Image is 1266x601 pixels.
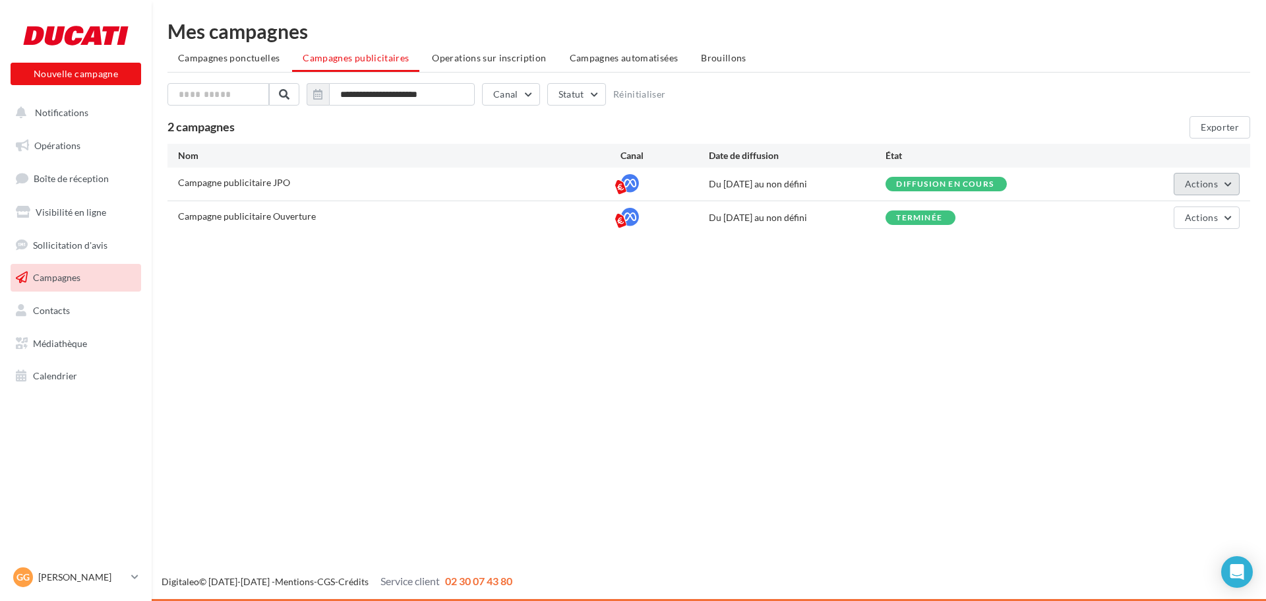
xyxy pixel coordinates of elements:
[8,330,144,358] a: Médiathèque
[1174,206,1240,229] button: Actions
[701,52,746,63] span: Brouillons
[896,180,994,189] div: Diffusion en cours
[547,83,606,106] button: Statut
[33,272,80,283] span: Campagnes
[1174,173,1240,195] button: Actions
[380,575,440,587] span: Service client
[33,239,107,250] span: Sollicitation d'avis
[613,89,666,100] button: Réinitialiser
[1221,556,1253,588] div: Open Intercom Messenger
[178,149,620,162] div: Nom
[8,199,144,226] a: Visibilité en ligne
[178,210,316,222] span: Campagne publicitaire Ouverture
[445,575,512,587] span: 02 30 07 43 80
[178,52,280,63] span: Campagnes ponctuelles
[33,338,87,349] span: Médiathèque
[38,571,126,584] p: [PERSON_NAME]
[1190,116,1250,139] button: Exporter
[620,149,709,162] div: Canal
[11,63,141,85] button: Nouvelle campagne
[8,164,144,193] a: Boîte de réception
[8,132,144,160] a: Opérations
[178,177,290,188] span: Campagne publicitaire JPO
[34,173,109,184] span: Boîte de réception
[8,232,144,259] a: Sollicitation d'avis
[317,576,335,587] a: CGS
[1185,178,1218,189] span: Actions
[709,149,886,162] div: Date de diffusion
[162,576,199,587] a: Digitaleo
[34,140,80,151] span: Opérations
[167,21,1250,41] div: Mes campagnes
[8,297,144,325] a: Contacts
[8,264,144,292] a: Campagnes
[167,119,235,134] span: 2 campagnes
[33,370,77,381] span: Calendrier
[338,576,369,587] a: Crédits
[8,99,138,127] button: Notifications
[33,305,70,316] span: Contacts
[709,177,886,191] div: Du [DATE] au non défini
[162,576,512,587] span: © [DATE]-[DATE] - - -
[896,214,942,222] div: terminée
[709,211,886,224] div: Du [DATE] au non défini
[16,571,30,584] span: Gg
[482,83,540,106] button: Canal
[432,52,546,63] span: Operations sur inscription
[36,206,106,218] span: Visibilité en ligne
[8,362,144,390] a: Calendrier
[886,149,1062,162] div: État
[570,52,678,63] span: Campagnes automatisées
[1185,212,1218,223] span: Actions
[35,107,88,118] span: Notifications
[275,576,314,587] a: Mentions
[11,565,141,590] a: Gg [PERSON_NAME]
